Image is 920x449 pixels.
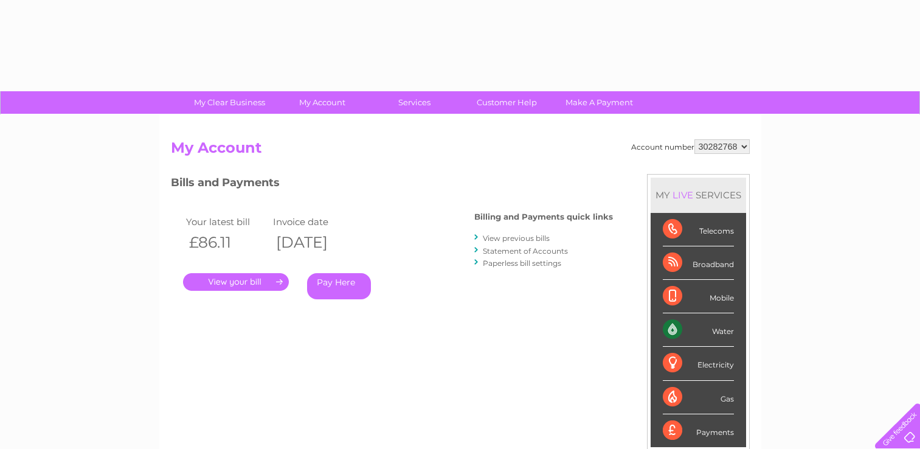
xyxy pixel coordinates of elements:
[171,174,613,195] h3: Bills and Payments
[483,259,561,268] a: Paperless bill settings
[457,91,557,114] a: Customer Help
[183,230,271,255] th: £86.11
[651,178,746,212] div: MY SERVICES
[663,246,734,280] div: Broadband
[483,246,568,256] a: Statement of Accounts
[183,273,289,291] a: .
[171,139,750,162] h2: My Account
[474,212,613,221] h4: Billing and Payments quick links
[663,213,734,246] div: Telecoms
[179,91,280,114] a: My Clear Business
[663,280,734,313] div: Mobile
[663,313,734,347] div: Water
[483,234,550,243] a: View previous bills
[670,189,696,201] div: LIVE
[272,91,372,114] a: My Account
[183,214,271,230] td: Your latest bill
[663,381,734,414] div: Gas
[270,230,358,255] th: [DATE]
[307,273,371,299] a: Pay Here
[631,139,750,154] div: Account number
[270,214,358,230] td: Invoice date
[663,347,734,380] div: Electricity
[663,414,734,447] div: Payments
[364,91,465,114] a: Services
[549,91,649,114] a: Make A Payment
